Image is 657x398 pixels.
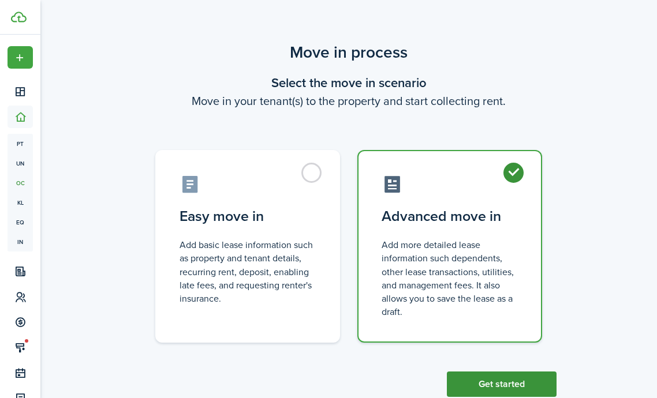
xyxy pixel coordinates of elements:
control-radio-card-description: Add basic lease information such as property and tenant details, recurring rent, deposit, enablin... [180,238,316,305]
control-radio-card-title: Advanced move in [382,206,518,227]
img: TenantCloud [11,12,27,22]
a: oc [8,173,33,193]
a: pt [8,134,33,153]
a: eq [8,212,33,232]
scenario-title: Move in process [141,40,557,65]
control-radio-card-description: Add more detailed lease information such dependents, other lease transactions, utilities, and man... [382,238,518,318]
wizard-step-header-title: Select the move in scenario [141,73,557,92]
wizard-step-header-description: Move in your tenant(s) to the property and start collecting rent. [141,92,557,110]
control-radio-card-title: Easy move in [180,206,316,227]
button: Open menu [8,46,33,69]
a: in [8,232,33,251]
button: Get started [447,371,557,397]
a: kl [8,193,33,212]
a: un [8,153,33,173]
